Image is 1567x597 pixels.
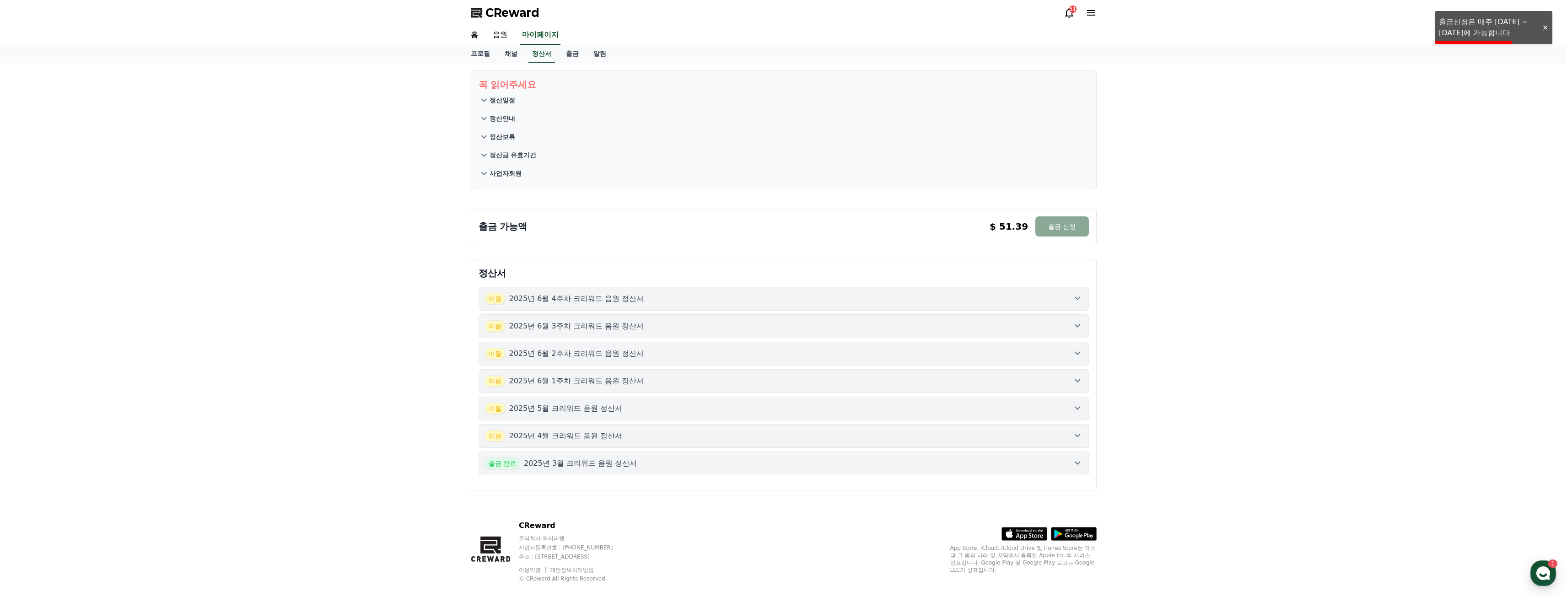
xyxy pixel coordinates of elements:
a: 개인정보처리방침 [550,567,594,573]
p: 2025년 5월 크리워드 음원 정산서 [509,403,622,414]
button: 이월 2025년 5월 크리워드 음원 정산서 [479,397,1089,420]
button: 출금 완료 2025년 3월 크리워드 음원 정산서 [479,452,1089,475]
span: 1 [93,290,96,297]
p: 정산일정 [490,96,515,105]
p: 사업자등록번호 : [PHONE_NUMBER] [519,544,630,551]
a: 31 [1064,7,1075,18]
button: 이월 2025년 6월 2주차 크리워드 음원 정산서 [479,342,1089,366]
span: 설정 [141,304,152,311]
span: 대화 [84,304,95,312]
span: 홈 [29,304,34,311]
p: 꼭 읽어주세요 [479,78,1089,91]
span: CReward [485,5,539,20]
p: © CReward All Rights Reserved. [519,575,630,582]
button: 정산금 유효기간 [479,146,1089,164]
a: 알림 [586,45,614,63]
p: 정산보류 [490,132,515,141]
span: 이월 [485,320,506,332]
div: 31 [1069,5,1077,13]
button: 정산일정 [479,91,1089,109]
a: 마이페이지 [520,26,560,45]
a: 이용약관 [519,567,548,573]
p: 정산금 유효기간 [490,151,537,160]
p: 2025년 6월 2주차 크리워드 음원 정산서 [509,348,644,359]
span: 이월 [485,293,506,305]
p: CReward [519,520,630,531]
a: 설정 [118,290,176,313]
p: App Store, iCloud, iCloud Drive 및 iTunes Store는 미국과 그 밖의 나라 및 지역에서 등록된 Apple Inc.의 서비스 상표입니다. Goo... [950,544,1097,574]
a: 채널 [497,45,525,63]
p: 주식회사 와이피랩 [519,535,630,542]
a: CReward [471,5,539,20]
a: 정산서 [528,45,555,63]
button: 사업자회원 [479,164,1089,183]
a: 프로필 [463,45,497,63]
a: 홈 [463,26,485,45]
p: 2025년 3월 크리워드 음원 정산서 [524,458,637,469]
a: 홈 [3,290,60,313]
button: 정산안내 [479,109,1089,128]
p: 2025년 6월 4주차 크리워드 음원 정산서 [509,293,644,304]
a: 출금 [559,45,586,63]
p: 사업자회원 [490,169,522,178]
p: 정산서 [479,267,1089,280]
p: 2025년 6월 3주차 크리워드 음원 정산서 [509,321,644,332]
span: 이월 [485,430,506,442]
button: 출금 신청 [1035,216,1088,237]
button: 이월 2025년 6월 4주차 크리워드 음원 정산서 [479,287,1089,311]
span: 이월 [485,403,506,414]
a: 음원 [485,26,515,45]
button: 이월 2025년 6월 1주차 크리워드 음원 정산서 [479,369,1089,393]
p: 출금 가능액 [479,220,528,233]
p: $ 51.39 [990,220,1028,233]
span: 이월 [485,375,506,387]
p: 정산안내 [490,114,515,123]
p: 주소 : [STREET_ADDRESS] [519,553,630,560]
p: 2025년 6월 1주차 크리워드 음원 정산서 [509,376,644,387]
a: 1대화 [60,290,118,313]
button: 이월 2025년 6월 3주차 크리워드 음원 정산서 [479,314,1089,338]
button: 정산보류 [479,128,1089,146]
button: 이월 2025년 4월 크리워드 음원 정산서 [479,424,1089,448]
span: 이월 [485,348,506,360]
span: 출금 완료 [485,457,520,469]
p: 2025년 4월 크리워드 음원 정산서 [509,430,622,441]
